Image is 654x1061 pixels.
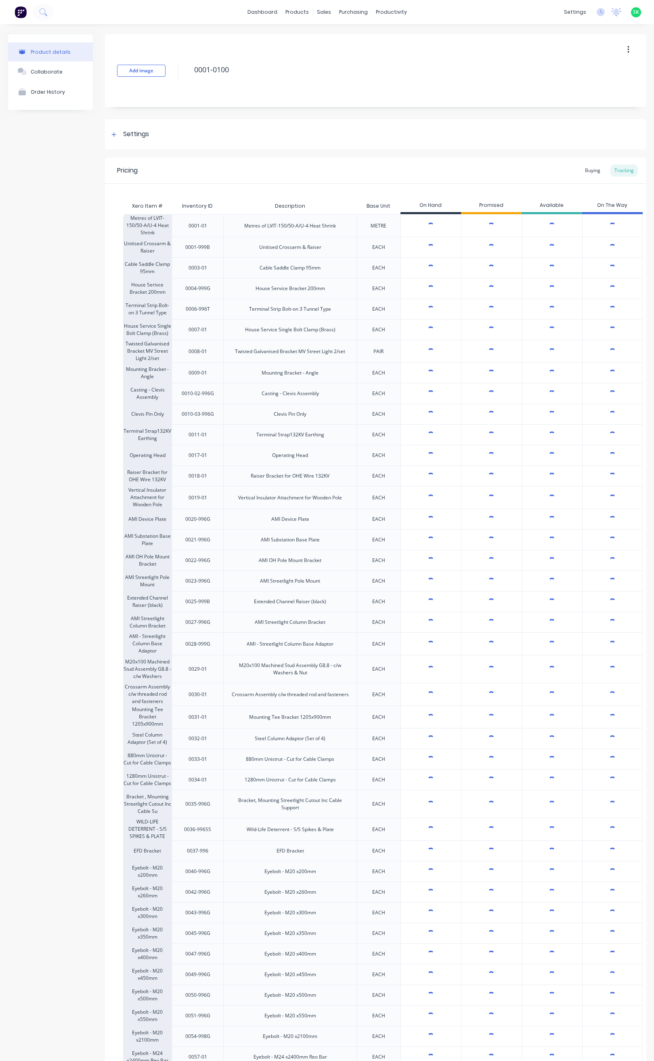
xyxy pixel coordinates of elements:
[8,42,93,61] button: Product details
[372,411,385,418] div: EACH
[123,214,172,237] div: Metres of LVIT-150/50-A/U-4 Heat Shrink
[262,390,319,397] div: Casting - Clevis Assembly
[123,882,172,902] div: Eyebolt - M20 x260mm
[256,431,324,438] div: Terminal Strap132KV Earthing
[249,305,331,313] div: Terminal Strip Bolt-on 3 Tunnel Type
[255,619,325,626] div: AMI Streetlight Column Bracket
[189,776,207,783] div: 0034-01
[31,49,71,55] div: Product details
[189,665,207,673] div: 0029-01
[247,640,333,648] div: AMI - Streetlight Column Base Adaptor
[372,930,385,937] div: EACH
[268,196,312,216] div: Description
[182,390,214,397] div: 0010-02-996G
[263,1033,317,1040] div: Eyebolt - M20 x2100mm
[372,285,385,292] div: EACH
[123,1005,172,1026] div: Eyebolt - M20 x550mm
[123,424,172,445] div: Terminal Strap132KV Earthing
[8,61,93,82] button: Collaborate
[123,591,172,612] div: Extended Channel Raiser (black)
[15,6,27,18] img: Factory
[372,1033,385,1040] div: EACH
[185,868,210,875] div: 0040-996G
[185,800,210,808] div: 0035-996G
[189,326,207,333] div: 0007-01
[264,971,316,978] div: Eyebolt - M20 x450mm
[259,244,321,251] div: Unitised Crossarm & Raiser
[185,640,210,648] div: 0028-999G
[189,1053,207,1061] div: 0057-01
[189,348,207,355] div: 0008-01
[123,683,172,705] div: Crossarm Assembly c/w threaded rod and fasteners
[185,888,210,896] div: 0042-996G
[123,257,172,278] div: Cable Saddle Clamp 95mm
[372,244,385,251] div: EACH
[123,818,172,840] div: WILD-LIFE DETERRENT - S/S SPIKES & PLATE
[123,278,172,299] div: House Serivce Bracket 200mm
[189,714,207,721] div: 0031-01
[189,756,207,763] div: 0033-01
[372,665,385,673] div: EACH
[123,655,172,683] div: M20x100 Machined Stud Assembly G8.8 - c/w Washers
[123,445,172,465] div: Operating Head
[582,198,643,214] div: On The Way
[372,390,385,397] div: EACH
[522,198,582,214] div: Available
[176,196,219,216] div: Inventory ID
[372,971,385,978] div: EACH
[372,557,385,564] div: EACH
[372,6,411,18] div: productivity
[8,82,93,102] button: Order History
[189,735,207,742] div: 0032-01
[189,472,207,480] div: 0018-01
[123,529,172,550] div: AMI Substation Base Plate
[243,6,281,18] a: dashboard
[185,516,210,523] div: 0020-996G
[244,222,336,229] div: Metres of LVIT-150/50-A/U-4 Heat Shrink
[185,598,210,605] div: 0025-999B
[271,516,309,523] div: AMI Device Plate
[123,840,172,861] div: EFD Bracket
[249,714,331,721] div: Mounting Tee Bracket 1205x900mm
[123,902,172,923] div: Eyebolt - M20 x300mm
[189,452,207,459] div: 0017-01
[372,909,385,916] div: EACH
[185,1033,210,1040] div: 0054-998G
[264,930,316,937] div: Eyebolt - M20 x350mm
[123,964,172,985] div: Eyebolt - M20 x450mm
[372,1053,385,1061] div: EACH
[371,222,386,229] div: METRE
[238,494,342,501] div: Vertical Insulator Attachment for Wooden Pole
[123,985,172,1005] div: Eyebolt - M20 x500mm
[185,950,210,958] div: 0047-996G
[185,536,210,543] div: 0021-996G
[560,6,590,18] div: settings
[232,691,349,698] div: Crossarm Assembly c/w threaded rod and fasteners
[372,431,385,438] div: EACH
[246,756,334,763] div: 880mm Unistrut - Cut for Cable Clamps
[259,557,321,564] div: AMI OH Pole Mount Bracket
[372,369,385,377] div: EACH
[117,65,166,77] button: Add image
[261,536,320,543] div: AMI Substation Base Plate
[400,198,461,214] div: On Hand
[123,570,172,591] div: AMI Streetlight Pole Mount
[610,164,638,177] div: Tracking
[123,129,149,139] div: Settings
[185,930,210,937] div: 0045-996G
[123,486,172,509] div: Vertical Insulator Attachment for Wooden Pole
[123,705,172,728] div: Mounting Tee Bracket 1205x900mm
[123,319,172,340] div: House Service Single Bolt Clamp (Brass)
[185,557,210,564] div: 0022-996G
[185,1012,210,1019] div: 0051-996G
[31,89,65,95] div: Order History
[335,6,372,18] div: purchasing
[372,868,385,875] div: EACH
[277,847,304,855] div: EFD Bracket
[372,472,385,480] div: EACH
[190,60,604,79] textarea: 0001-0100
[185,992,210,999] div: 0050-996G
[123,769,172,790] div: 1280mm Unistrut - Cut for Cable Clamps
[123,749,172,769] div: 880mm Unistrut - Cut for Cable Clamps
